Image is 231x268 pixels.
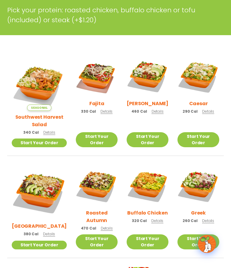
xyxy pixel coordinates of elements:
[101,226,113,231] span: Details
[177,165,219,207] img: Product photo for Greek Salad
[76,56,118,97] img: Product photo for Fajita Salad
[76,234,118,249] a: Start Your Order
[23,231,38,237] span: 380 Cal
[27,105,51,111] span: Seasonal
[202,218,214,223] span: Details
[100,109,112,114] span: Details
[7,5,224,25] p: Pick your protein: roasted chicken, buffalo chicken or tofu (included) or steak (+$1.20)
[131,109,147,114] span: 460 Cal
[76,209,118,224] h2: Roasted Autumn
[151,218,163,223] span: Details
[191,209,206,217] h2: Greek
[12,241,67,249] a: Start Your Order
[177,234,219,249] a: Start Your Order
[127,165,168,207] img: Product photo for Buffalo Chicken Salad
[12,113,67,128] h2: Southwest Harvest Salad
[127,100,168,107] h2: [PERSON_NAME]
[12,56,67,111] img: Product photo for Southwest Harvest Salad
[177,132,219,147] a: Start Your Order
[183,109,198,114] span: 290 Cal
[23,130,38,135] span: 340 Cal
[132,218,147,224] span: 320 Cal
[89,100,104,107] h2: Fajita
[43,130,55,135] span: Details
[177,56,219,97] img: Product photo for Caesar Salad
[127,209,168,217] h2: Buffalo Chicken
[189,100,208,107] h2: Caesar
[81,226,96,231] span: 470 Cal
[199,236,215,252] img: wpChatIcon
[12,165,67,220] img: Product photo for BBQ Ranch Salad
[12,139,67,147] a: Start Your Order
[202,109,214,114] span: Details
[127,56,168,97] img: Product photo for Cobb Salad
[127,132,168,147] a: Start Your Order
[152,109,164,114] span: Details
[183,218,198,224] span: 260 Cal
[81,109,96,114] span: 330 Cal
[12,222,67,230] h2: [GEOGRAPHIC_DATA]
[76,165,118,207] img: Product photo for Roasted Autumn Salad
[43,231,55,236] span: Details
[76,132,118,147] a: Start Your Order
[127,234,168,249] a: Start Your Order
